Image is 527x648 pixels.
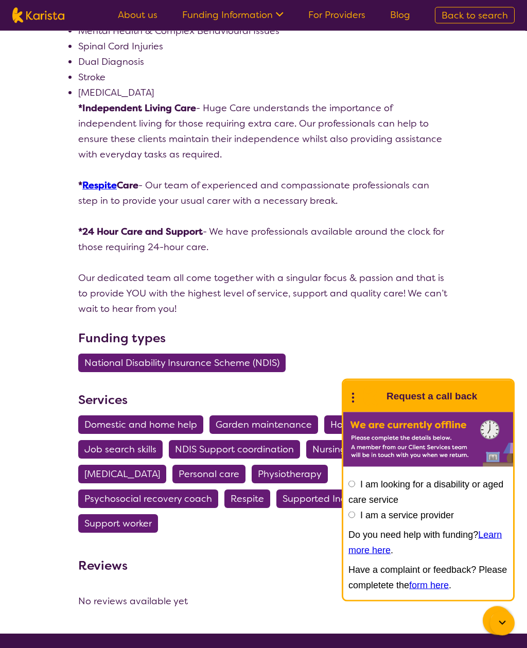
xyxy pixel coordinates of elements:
a: National Disability Insurance Scheme (NDIS) [78,357,292,370]
h3: Services [78,391,449,410]
h3: Funding types [78,329,449,348]
label: I am a service provider [360,510,454,520]
a: Respite [82,180,117,192]
a: Garden maintenance [209,419,324,431]
a: Home maintenance [324,419,432,431]
img: Karista offline chat form to request call back [343,412,513,467]
strong: * Care [78,180,138,192]
span: Home maintenance [330,416,420,434]
li: Dual Diagnosis [78,55,449,70]
a: Support worker [78,518,164,530]
strong: *Independent Living Care [78,102,196,115]
span: Respite [231,490,264,509]
p: Have a complaint or feedback? Please completete the . [348,562,508,593]
img: Karista [360,386,380,407]
span: National Disability Insurance Scheme (NDIS) [84,354,279,373]
a: [MEDICAL_DATA] [78,468,172,481]
img: Karista logo [12,8,64,23]
a: Funding Information [182,9,284,21]
span: Nursing services [312,441,384,459]
span: [MEDICAL_DATA] [84,465,160,484]
span: Personal care [179,465,239,484]
a: Personal care [172,468,252,481]
span: Psychosocial recovery coach [84,490,212,509]
a: Respite [224,493,276,505]
a: Job search skills [78,444,169,456]
span: Domestic and home help [84,416,197,434]
a: Nursing services [306,444,396,456]
span: Job search skills [84,441,156,459]
span: Supported Independent Living [283,490,419,509]
a: form here [409,580,449,590]
a: Psychosocial recovery coach [78,493,224,505]
p: - Our team of experienced and compassionate professionals can step in to provide your usual carer... [78,178,449,209]
p: Do you need help with funding? . [348,527,508,558]
h1: Request a call back [387,389,477,404]
div: No reviews available yet [78,594,449,609]
strong: *24 Hour Care and Support [78,226,203,238]
h3: Reviews [78,552,128,575]
span: Support worker [84,515,152,533]
a: About us [118,9,157,21]
p: Our dedicated team all come together with a singular focus & passion and that is to provide YOU w... [78,271,449,317]
a: NDIS Support coordination [169,444,306,456]
span: NDIS Support coordination [175,441,294,459]
button: Channel Menu [483,606,512,635]
li: Mental Health & Complex Behavioural Issues [78,24,449,39]
span: Back to search [442,9,508,22]
span: Physiotherapy [258,465,322,484]
a: Supported Independent Living [276,493,432,505]
p: - We have professionals available around the clock for those requiring 24-hour care. [78,224,449,255]
span: Garden maintenance [216,416,312,434]
li: Spinal Cord Injuries [78,39,449,55]
a: Physiotherapy [252,468,334,481]
p: - Huge Care understands the importance of independent living for those requiring extra care. Our ... [78,101,449,163]
a: For Providers [308,9,365,21]
li: Stroke [78,70,449,85]
a: Domestic and home help [78,419,209,431]
a: Back to search [435,7,515,24]
li: [MEDICAL_DATA] [78,85,449,101]
a: Blog [390,9,410,21]
label: I am looking for a disability or aged care service [348,479,503,505]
